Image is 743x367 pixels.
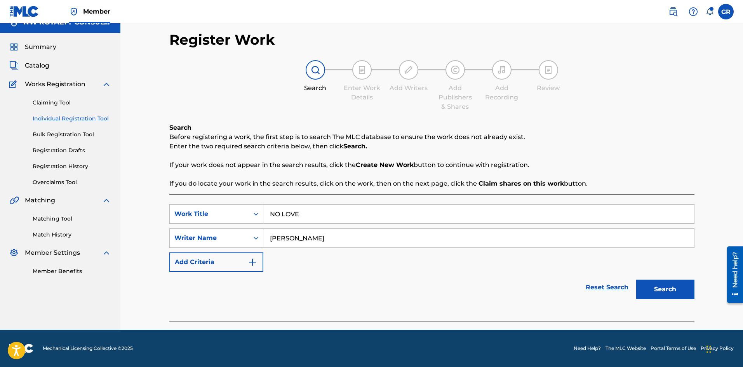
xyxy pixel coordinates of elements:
span: Mechanical Licensing Collective © 2025 [43,345,133,352]
strong: Claim shares on this work [479,180,564,187]
img: Catalog [9,61,19,70]
a: Public Search [665,4,681,19]
a: Bulk Registration Tool [33,130,111,139]
img: expand [102,248,111,257]
div: Add Recording [482,83,521,102]
img: step indicator icon for Add Writers [404,65,413,75]
img: Matching [9,196,19,205]
a: Matching Tool [33,215,111,223]
form: Search Form [169,204,694,303]
img: Member Settings [9,248,19,257]
div: Drag [706,337,711,361]
strong: Search. [343,143,367,150]
img: step indicator icon for Add Publishers & Shares [451,65,460,75]
img: help [689,7,698,16]
div: Add Writers [389,83,428,93]
span: Member [83,7,110,16]
span: Member Settings [25,248,80,257]
a: Individual Registration Tool [33,115,111,123]
a: SummarySummary [9,42,56,52]
a: Claiming Tool [33,99,111,107]
h2: Register Work [169,31,275,49]
img: expand [102,80,111,89]
div: Search [296,83,335,93]
a: The MLC Website [606,345,646,352]
img: MLC Logo [9,6,39,17]
img: Top Rightsholder [69,7,78,16]
a: Portal Terms of Use [651,345,696,352]
span: Matching [25,196,55,205]
div: Enter Work Details [343,83,381,102]
div: Review [529,83,568,93]
img: Summary [9,42,19,52]
a: Privacy Policy [701,345,734,352]
img: expand [102,196,111,205]
span: Summary [25,42,56,52]
iframe: Chat Widget [704,330,743,367]
a: Need Help? [574,345,601,352]
img: step indicator icon for Enter Work Details [357,65,367,75]
span: Catalog [25,61,49,70]
p: Before registering a work, the first step is to search The MLC database to ensure the work does n... [169,132,694,142]
p: Enter the two required search criteria below, then click [169,142,694,151]
div: Notifications [706,8,713,16]
img: step indicator icon for Search [311,65,320,75]
a: Member Benefits [33,267,111,275]
div: Help [686,4,701,19]
a: Overclaims Tool [33,178,111,186]
img: step indicator icon for Review [544,65,553,75]
iframe: Resource Center [721,244,743,306]
a: Reset Search [582,279,632,296]
p: If you do locate your work in the search results, click on the work, then on the next page, click... [169,179,694,188]
strong: Create New Work [356,161,414,169]
div: User Menu [718,4,734,19]
button: Search [636,280,694,299]
div: Writer Name [174,233,244,243]
img: logo [9,344,33,353]
img: 9d2ae6d4665cec9f34b9.svg [248,257,257,267]
b: Search [169,124,191,131]
div: Add Publishers & Shares [436,83,475,111]
img: step indicator icon for Add Recording [497,65,506,75]
p: If your work does not appear in the search results, click the button to continue with registration. [169,160,694,170]
div: Work Title [174,209,244,219]
a: Registration Drafts [33,146,111,155]
span: Works Registration [25,80,85,89]
button: Add Criteria [169,252,263,272]
a: Registration History [33,162,111,170]
img: search [668,7,678,16]
a: Match History [33,231,111,239]
img: Works Registration [9,80,19,89]
a: CatalogCatalog [9,61,49,70]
